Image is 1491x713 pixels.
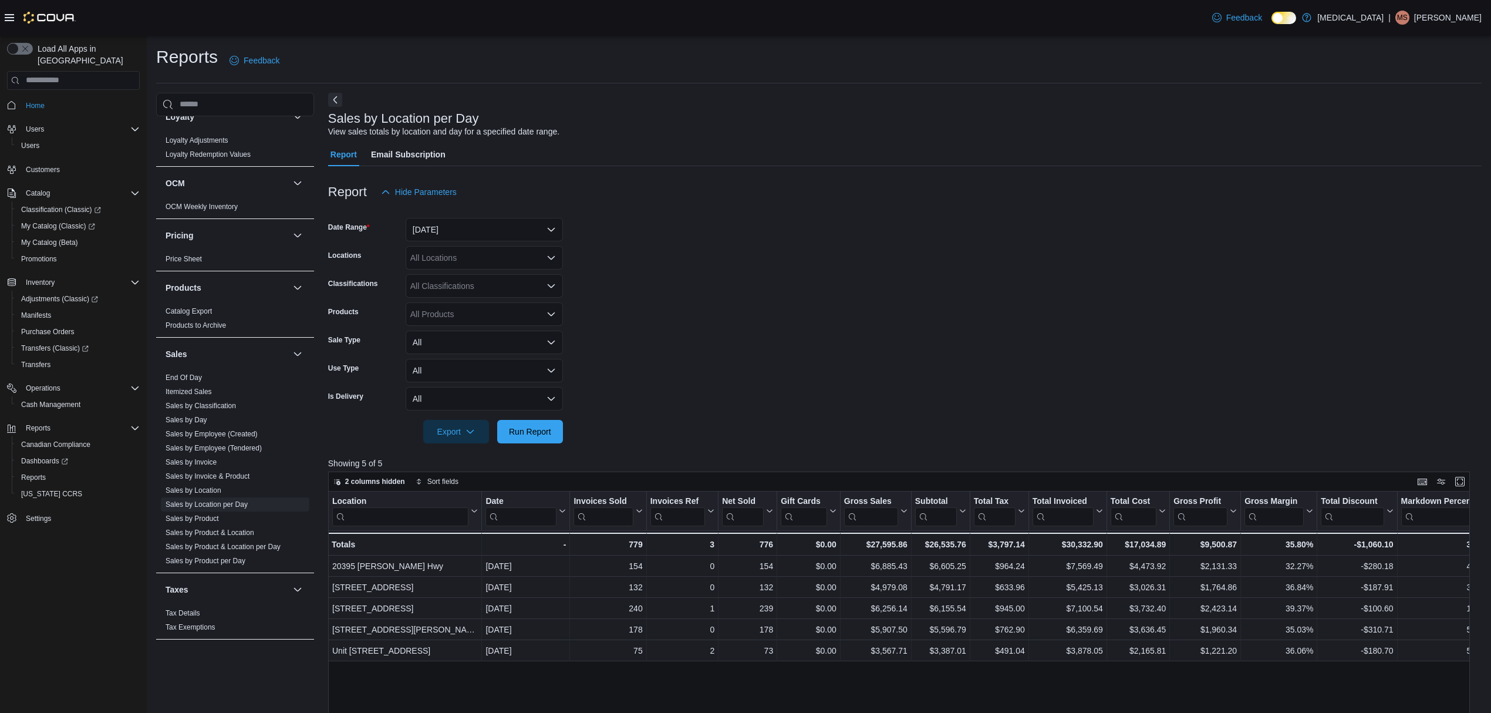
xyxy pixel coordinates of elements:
a: Products to Archive [166,321,226,329]
label: Products [328,307,359,317]
a: Sales by Invoice [166,458,217,466]
div: Gross Profit [1173,496,1227,507]
div: $0.00 [781,537,836,551]
a: Sales by Product & Location [166,529,254,537]
div: $1,764.86 [1173,580,1237,594]
span: Customers [26,165,60,174]
button: 2 columns hidden [329,475,410,489]
div: 20395 [PERSON_NAME] Hwy [332,559,478,573]
div: $27,595.86 [844,537,908,551]
span: Manifests [21,311,51,320]
a: Classification (Classic) [16,203,106,217]
div: 32.27% [1244,559,1313,573]
span: My Catalog (Beta) [21,238,78,247]
h3: OCM [166,177,185,189]
div: Total Cost [1111,496,1156,507]
button: Inventory [21,275,59,290]
button: Display options [1434,475,1448,489]
span: Sales by Employee (Created) [166,429,258,439]
span: Price Sheet [166,254,202,264]
span: Manifests [16,308,140,322]
div: $5,425.13 [1033,580,1103,594]
div: $6,605.25 [915,559,966,573]
div: Products [156,304,314,337]
p: [PERSON_NAME] [1414,11,1482,25]
h3: Loyalty [166,111,194,123]
span: My Catalog (Beta) [16,236,140,250]
button: Users [21,122,49,136]
div: 3.77% [1401,580,1489,594]
button: Invoices Sold [574,496,642,526]
img: Cova [23,12,76,23]
h1: Reports [156,45,218,69]
div: Gift Cards [781,496,827,507]
div: $26,535.76 [915,537,966,551]
div: Gift Card Sales [781,496,827,526]
button: Gross Sales [844,496,908,526]
div: Gross Profit [1173,496,1227,526]
span: Sales by Location [166,486,221,495]
h3: Sales [166,348,187,360]
span: Transfers (Classic) [21,344,89,353]
a: [US_STATE] CCRS [16,487,87,501]
button: Location [332,496,478,526]
span: Customers [21,162,140,177]
span: Classification (Classic) [16,203,140,217]
button: Total Tax [974,496,1025,526]
div: Invoices Ref [650,496,704,507]
label: Date Range [328,223,370,232]
a: Transfers (Classic) [12,340,144,356]
button: Loyalty [291,110,305,124]
span: My Catalog (Classic) [21,221,95,231]
button: Operations [21,381,65,395]
a: Itemized Sales [166,388,212,396]
div: $30,332.90 [1033,537,1103,551]
div: -$1,060.10 [1321,537,1393,551]
button: Loyalty [166,111,288,123]
span: Settings [26,514,51,523]
button: Catalog [21,186,55,200]
div: [STREET_ADDRESS] [332,601,478,616]
button: Sales [291,347,305,361]
button: Reports [12,469,144,486]
div: $4,791.17 [915,580,966,594]
a: Sales by Invoice & Product [166,472,249,480]
div: Net Sold [722,496,764,526]
a: My Catalog (Classic) [16,219,100,233]
button: OCM [166,177,288,189]
a: Sales by Product [166,514,219,523]
span: Catalog Export [166,307,212,316]
span: Transfers [16,358,140,372]
span: Catalog [21,186,140,200]
button: Open list of options [547,281,556,291]
a: Transfers (Classic) [16,341,93,355]
div: [DATE] [485,580,566,594]
span: OCM Weekly Inventory [166,202,238,211]
div: 35.80% [1244,537,1313,551]
button: Gift Cards [781,496,836,526]
div: Pricing [156,252,314,271]
div: 36.84% [1244,580,1313,594]
a: End Of Day [166,374,202,382]
a: Sales by Employee (Created) [166,430,258,438]
p: | [1388,11,1391,25]
span: Users [21,122,140,136]
a: Sales by Day [166,416,207,424]
div: $964.24 [974,559,1025,573]
div: Markdown Percent [1401,496,1480,507]
button: Products [166,282,288,294]
span: Email Subscription [371,143,446,166]
a: Purchase Orders [16,325,79,339]
button: Sort fields [411,475,463,489]
span: Sales by Product & Location per Day [166,542,281,551]
span: MS [1397,11,1408,25]
span: Feedback [244,55,279,66]
div: Total Invoiced [1033,496,1094,507]
span: Loyalty Redemption Values [166,150,251,159]
div: 3.84% [1401,537,1489,551]
button: Pricing [291,228,305,243]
